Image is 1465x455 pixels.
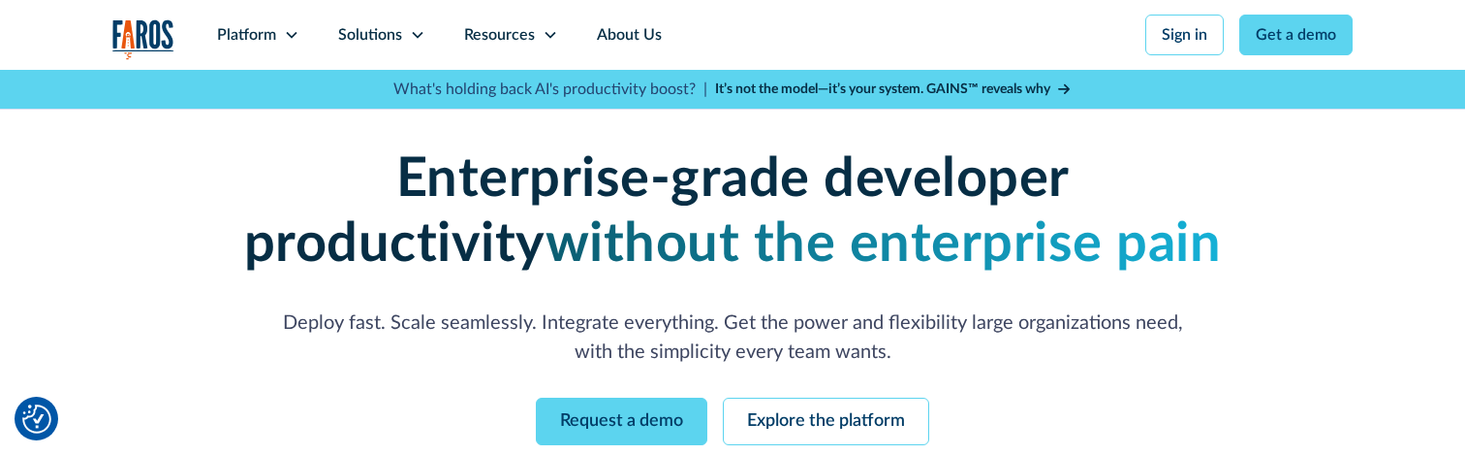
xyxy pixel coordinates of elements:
a: It’s not the model—it’s your system. GAINS™ reveals why [715,80,1072,100]
a: Sign in [1145,15,1224,55]
p: Deploy fast. Scale seamlessly. Integrate everything. Get the power and flexibility large organiza... [267,309,1198,367]
img: Logo of the analytics and reporting company Faros. [112,19,174,59]
strong: Enterprise-grade developer productivity [244,152,1070,272]
strong: without the enterprise pain [545,217,1222,272]
div: Resources [464,23,535,47]
button: Cookie Settings [22,405,51,434]
div: Solutions [338,23,402,47]
a: home [112,19,174,59]
img: Revisit consent button [22,405,51,434]
div: Platform [217,23,276,47]
strong: It’s not the model—it’s your system. GAINS™ reveals why [715,82,1050,96]
a: Get a demo [1239,15,1353,55]
p: What's holding back AI's productivity boost? | [393,78,707,101]
a: Explore the platform [723,398,929,445]
a: Request a demo [536,398,707,445]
